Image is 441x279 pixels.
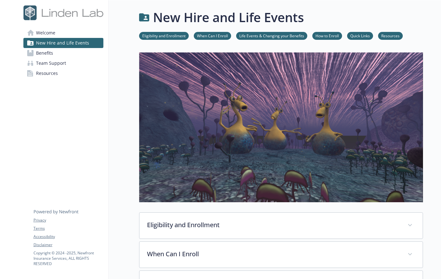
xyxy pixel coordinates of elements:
[23,28,103,38] a: Welcome
[23,48,103,58] a: Benefits
[139,242,423,268] div: When Can I Enroll
[36,48,53,58] span: Benefits
[312,33,342,39] a: How to Enroll
[147,249,400,259] p: When Can I Enroll
[23,58,103,68] a: Team Support
[153,8,304,27] h1: New Hire and Life Events
[378,33,403,39] a: Resources
[139,33,189,39] a: Eligibility and Enrollment
[139,52,423,202] img: new hire page banner
[34,234,103,240] a: Accessibility
[236,33,307,39] a: Life Events & Changing your Benefits
[139,213,423,239] div: Eligibility and Enrollment
[36,38,89,48] span: New Hire and Life Events
[34,250,103,266] p: Copyright © 2024 - 2025 , Newfront Insurance Services, ALL RIGHTS RESERVED
[147,220,400,230] p: Eligibility and Enrollment
[23,38,103,48] a: New Hire and Life Events
[36,68,58,78] span: Resources
[34,217,103,223] a: Privacy
[194,33,231,39] a: When Can I Enroll
[347,33,373,39] a: Quick Links
[23,68,103,78] a: Resources
[36,28,55,38] span: Welcome
[34,226,103,231] a: Terms
[34,242,103,248] a: Disclaimer
[36,58,66,68] span: Team Support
